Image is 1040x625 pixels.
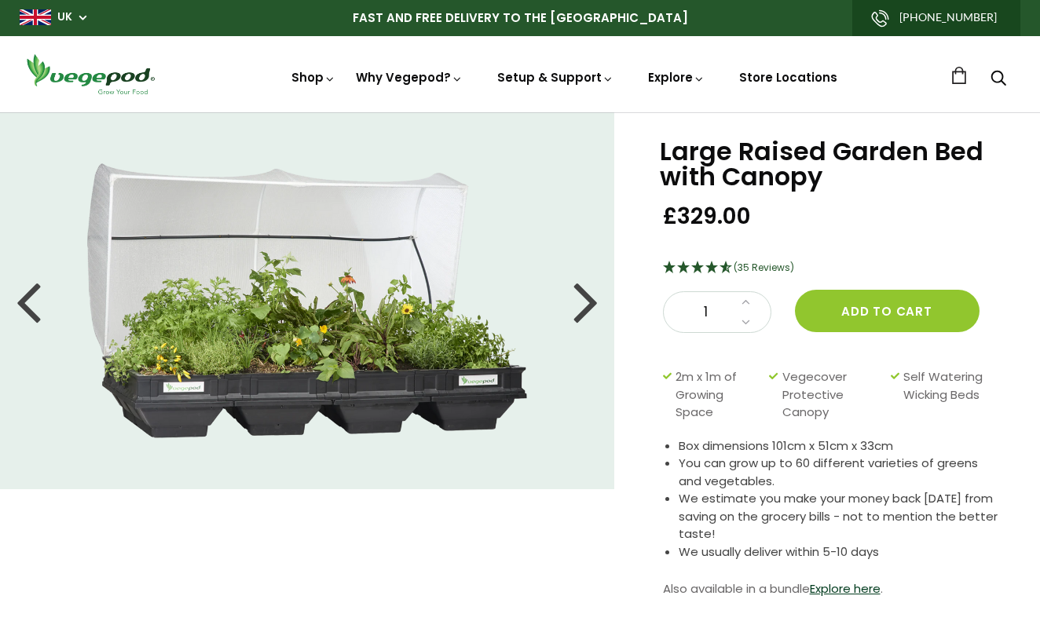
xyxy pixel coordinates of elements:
img: Vegepod [20,52,161,97]
li: We usually deliver within 5-10 days [679,543,1001,561]
li: We estimate you make your money back [DATE] from saving on the grocery bills - not to mention the... [679,490,1001,543]
li: Box dimensions 101cm x 51cm x 33cm [679,437,1001,455]
a: Search [991,71,1006,88]
span: Self Watering Wicking Beds [903,368,993,422]
span: Vegecover Protective Canopy [782,368,883,422]
img: Large Raised Garden Bed with Canopy [87,163,528,438]
img: gb_large.png [20,9,51,25]
button: Add to cart [795,290,980,332]
span: £329.00 [663,202,751,231]
a: Increase quantity by 1 [737,292,755,312]
a: UK [57,9,72,25]
h1: Large Raised Garden Bed with Canopy [660,139,1001,189]
span: 1 [679,302,733,323]
a: Store Locations [739,69,837,86]
a: Explore here [810,580,881,597]
p: Also available in a bundle . [663,577,1001,601]
li: You can grow up to 60 different varieties of greens and vegetables. [679,455,1001,490]
a: Shop [291,69,335,86]
a: Why Vegepod? [356,69,463,86]
div: 4.69 Stars - 35 Reviews [663,258,1001,279]
a: Explore [648,69,705,86]
a: Decrease quantity by 1 [737,312,755,333]
span: (35 Reviews) [734,261,794,274]
a: Setup & Support [497,69,613,86]
span: 2m x 1m of Growing Space [676,368,762,422]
